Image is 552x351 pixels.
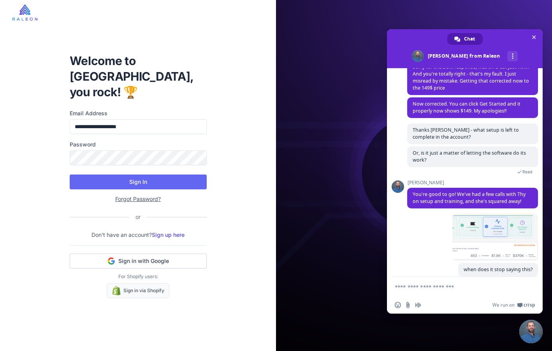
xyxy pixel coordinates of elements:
[405,302,411,308] span: Send a file
[70,254,207,268] button: Sign in with Google
[70,231,207,239] p: Don't have an account?
[413,191,526,205] span: You're good to go! We've had a few calls with Thy on setup and training, and she's squared away!
[107,283,169,298] a: Sign in via Shopify
[464,33,475,45] span: Chat
[507,51,518,62] div: More channels
[413,63,529,91] span: Sorry for the slow response, was on a call just now. And you're totally right - that's my fault. ...
[413,127,519,140] span: Thanks [PERSON_NAME] - what setup is left to complete in the account?
[70,109,207,118] label: Email Address
[395,302,401,308] span: Insert an emoji
[152,231,185,238] a: Sign up here
[118,257,169,265] span: Sign in with Google
[413,101,520,114] span: Now corrected. You can click Get Started and it properly now shows $149. My apologies!!
[413,150,526,163] span: Or, is it just a matter of letting the software do its work?
[415,302,421,308] span: Audio message
[12,4,37,21] img: raleon-logo-whitebg.9aac0268.jpg
[70,175,207,189] button: Sign In
[464,266,533,273] span: when does it stop saying this?
[524,302,535,308] span: Crisp
[492,302,535,308] a: We run onCrisp
[492,302,515,308] span: We run on
[395,284,518,291] textarea: Compose your message...
[519,320,543,343] div: Close chat
[522,169,533,175] span: Read
[407,180,538,185] span: [PERSON_NAME]
[70,140,207,149] label: Password
[70,273,207,280] p: For Shopify users:
[70,53,207,100] h1: Welcome to [GEOGRAPHIC_DATA], you rock! 🏆
[530,33,538,41] span: Close chat
[447,33,483,45] div: Chat
[129,213,147,221] div: or
[115,196,161,202] a: Forgot Password?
